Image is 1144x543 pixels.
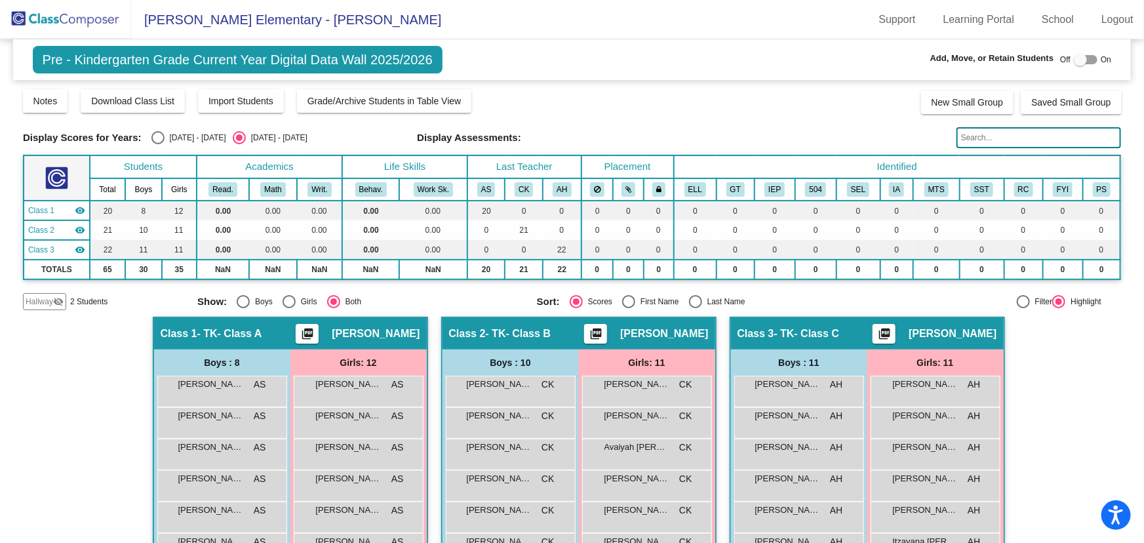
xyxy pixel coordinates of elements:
[968,441,980,454] span: AH
[414,182,453,197] button: Work Sk.
[674,260,717,279] td: 0
[1031,9,1084,30] a: School
[316,441,382,454] span: [PERSON_NAME]
[467,378,532,391] span: [PERSON_NAME]
[679,378,692,392] span: CK
[913,260,960,279] td: 0
[197,155,342,178] th: Academics
[70,296,108,308] span: 2 Students
[297,240,342,260] td: 0.00
[893,409,958,422] span: [PERSON_NAME]
[726,182,745,197] button: GT
[342,155,467,178] th: Life Skills
[1043,201,1083,220] td: 0
[755,409,821,422] span: [PERSON_NAME]
[553,182,571,197] button: AH
[679,409,692,423] span: CK
[582,240,614,260] td: 0
[316,409,382,422] span: [PERSON_NAME]
[913,240,960,260] td: 0
[197,260,249,279] td: NaN
[1031,97,1111,108] span: Saved Small Group
[909,327,996,340] span: [PERSON_NAME]
[674,220,717,240] td: 0
[830,504,842,517] span: AH
[1101,54,1111,66] span: On
[604,472,670,485] span: [PERSON_NAME]
[738,327,774,340] span: Class 3
[764,182,785,197] button: IEP
[300,327,315,346] mat-icon: picture_as_pdf
[930,52,1054,65] span: Add, Move, or Retain Students
[297,201,342,220] td: 0.00
[316,378,382,391] span: [PERSON_NAME]
[391,441,404,454] span: AS
[543,240,581,260] td: 22
[208,182,237,197] button: Read.
[161,327,197,340] span: Class 1
[1091,9,1144,30] a: Logout
[23,132,142,144] span: Display Scores for Years:
[913,178,960,201] th: MTSS
[1065,296,1101,308] div: Highlight
[795,260,837,279] td: 0
[125,260,162,279] td: 30
[249,220,297,240] td: 0.00
[178,441,244,454] span: [PERSON_NAME]
[249,240,297,260] td: 0.00
[449,327,486,340] span: Class 2
[90,260,125,279] td: 65
[582,155,674,178] th: Placement
[340,296,362,308] div: Both
[543,220,581,240] td: 0
[542,441,554,454] span: CK
[613,240,644,260] td: 0
[582,201,614,220] td: 0
[795,240,837,260] td: 0
[342,240,399,260] td: 0.00
[880,260,913,279] td: 0
[290,350,427,376] div: Girls: 12
[1004,240,1043,260] td: 0
[198,89,284,113] button: Import Students
[1060,54,1071,66] span: Off
[869,9,926,30] a: Support
[795,178,837,201] th: 504 Plan
[197,240,249,260] td: 0.00
[543,260,581,279] td: 22
[162,220,197,240] td: 11
[774,327,840,340] span: - TK- Class C
[342,220,399,240] td: 0.00
[417,132,521,144] span: Display Assessments:
[24,201,90,220] td: Amy Stubblefield - TK- Class A
[26,296,53,308] span: Hallway
[297,260,342,279] td: NaN
[486,327,551,340] span: - TK- Class B
[28,205,54,216] span: Class 1
[178,378,244,391] span: [PERSON_NAME] [PERSON_NAME]
[582,260,614,279] td: 0
[249,201,297,220] td: 0.00
[960,220,1004,240] td: 0
[542,409,554,423] span: CK
[644,220,674,240] td: 0
[151,131,307,144] mat-radio-group: Select an option
[355,182,387,197] button: Behav.
[162,201,197,220] td: 12
[467,472,532,485] span: [PERSON_NAME]
[342,201,399,220] td: 0.00
[208,96,273,106] span: Import Students
[613,201,644,220] td: 0
[316,504,382,517] span: [PERSON_NAME]
[332,327,420,340] span: [PERSON_NAME]
[1021,90,1121,114] button: Saved Small Group
[316,472,382,485] span: [PERSON_NAME]
[837,178,880,201] th: Student Needs Social Emotional Support
[467,201,505,220] td: 20
[154,350,290,376] div: Boys : 8
[717,260,755,279] td: 0
[604,409,670,422] span: [PERSON_NAME]
[1043,178,1083,201] th: Check Notes
[307,96,462,106] span: Grade/Archive Students in Table View
[588,327,604,346] mat-icon: picture_as_pdf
